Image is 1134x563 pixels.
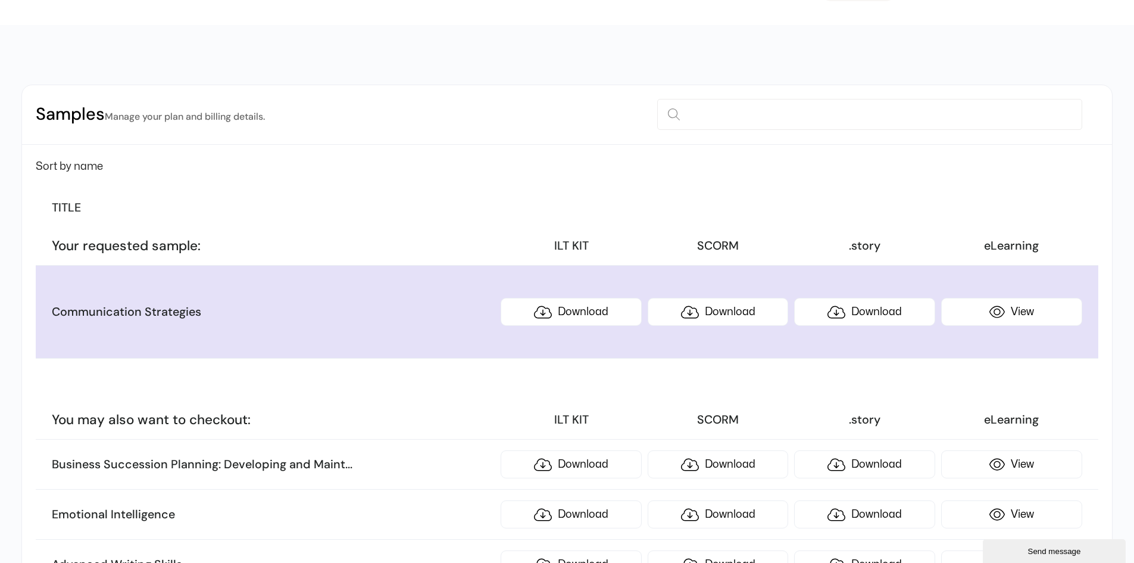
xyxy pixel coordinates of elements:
h3: Communication Strategies [52,304,495,320]
h3: SCORM [648,412,789,428]
h3: eLearning [941,238,1082,254]
a: Download [794,298,935,326]
a: View [941,298,1082,326]
h3: .story [794,238,935,254]
h3: You may also want to checkout: [52,411,495,428]
a: Download [648,298,789,326]
a: Download [501,450,642,478]
h3: Business Succession Planning: Developing and Maint [52,457,495,472]
h3: eLearning [941,412,1082,428]
a: View [941,500,1082,528]
h3: TITLE [52,200,495,216]
span: ... [345,456,352,472]
h3: Your requested sample: [52,237,495,254]
h3: ILT KIT [501,412,642,428]
h3: SCORM [648,238,789,254]
a: Download [648,450,789,478]
a: Download [794,500,935,528]
a: Download [501,298,642,326]
span: Sort by name [36,161,103,172]
h3: .story [794,412,935,428]
h3: ILT KIT [501,238,642,254]
small: Manage your plan and billing details. [105,110,265,123]
a: Download [501,500,642,528]
a: Download [794,450,935,478]
h2: Samples [36,103,265,126]
a: View [941,450,1082,478]
h3: Emotional Intelligence [52,507,495,522]
iframe: chat widget [983,537,1128,563]
a: Download [648,500,789,528]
